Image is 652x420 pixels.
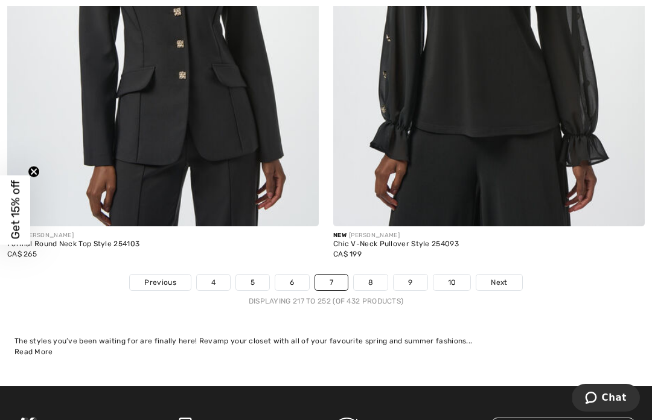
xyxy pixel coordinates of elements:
div: [PERSON_NAME] [7,231,319,240]
a: 9 [394,275,427,290]
a: 4 [197,275,230,290]
a: 10 [433,275,471,290]
iframe: Opens a widget where you can chat to one of our agents [572,384,640,414]
span: CA$ 265 [7,250,37,258]
a: Next [476,275,522,290]
span: Previous [144,277,176,288]
span: Next [491,277,507,288]
div: Chic V-Neck Pullover Style 254093 [333,240,645,249]
span: New [333,232,347,239]
button: Close teaser [28,166,40,178]
a: 7 [315,275,348,290]
span: CA$ 199 [333,250,362,258]
span: Read More [14,348,53,356]
div: Formal Round Neck Top Style 254103 [7,240,319,249]
a: Previous [130,275,190,290]
a: 8 [354,275,388,290]
a: 5 [236,275,269,290]
div: [PERSON_NAME] [333,231,645,240]
a: 6 [275,275,308,290]
span: Get 15% off [8,180,22,240]
div: The styles you’ve been waiting for are finally here! Revamp your closet with all of your favourit... [14,336,638,346]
